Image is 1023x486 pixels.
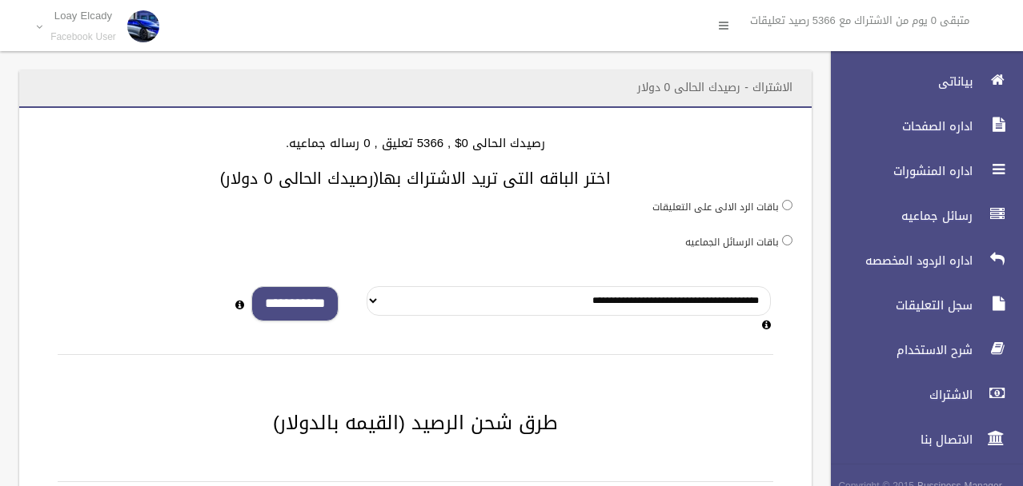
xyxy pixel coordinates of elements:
a: رسائل جماعيه [817,198,1023,233]
span: شرح الاستخدام [817,342,977,358]
span: الاتصال بنا [817,432,977,448]
span: الاشتراك [817,387,977,403]
header: الاشتراك - رصيدك الحالى 0 دولار [618,72,812,103]
h3: اختر الباقه التى تريد الاشتراك بها(رصيدك الحالى 0 دولار) [38,169,792,187]
a: اداره الصفحات [817,109,1023,144]
span: اداره المنشورات [817,163,977,179]
span: بياناتى [817,74,977,90]
label: باقات الرد الالى على التعليقات [652,198,779,216]
a: بياناتى [817,64,1023,99]
a: اداره الردود المخصصه [817,243,1023,278]
h4: رصيدك الحالى 0$ , 5366 تعليق , 0 رساله جماعيه. [38,137,792,150]
span: رسائل جماعيه [817,208,977,224]
p: Loay Elcady [50,10,116,22]
span: اداره الصفحات [817,118,977,134]
span: اداره الردود المخصصه [817,253,977,269]
a: الاشتراك [817,377,1023,412]
a: سجل التعليقات [817,288,1023,323]
a: اداره المنشورات [817,153,1023,189]
small: Facebook User [50,31,116,43]
h2: طرق شحن الرصيد (القيمه بالدولار) [38,412,792,433]
span: سجل التعليقات [817,297,977,313]
a: الاتصال بنا [817,422,1023,457]
label: باقات الرسائل الجماعيه [685,233,779,251]
a: شرح الاستخدام [817,333,1023,368]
